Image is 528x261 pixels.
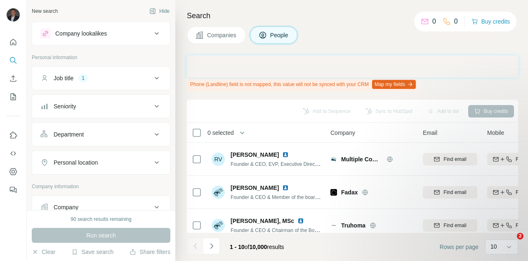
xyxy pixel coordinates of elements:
span: 0 selected [207,129,234,137]
img: LinkedIn logo [297,218,304,224]
span: [PERSON_NAME] [231,151,279,159]
span: 10,000 [250,244,267,250]
button: Quick start [7,35,20,50]
p: 0 [454,17,458,26]
button: Dashboard [7,164,20,179]
div: RV [212,153,225,166]
button: Personal location [32,153,170,172]
img: Logo of Multiple Companies [330,156,337,163]
div: Company [54,203,78,211]
button: Company [32,197,170,217]
span: of [245,244,250,250]
div: 1 [78,74,88,82]
img: Logo of Fadax [330,189,337,196]
iframe: Intercom live chat [500,233,520,253]
button: Navigate to next page [203,238,220,254]
p: Company information [32,183,170,190]
button: Job title1 [32,68,170,88]
span: Founder & CEO & Member of the board at [GEOGRAPHIC_DATA] [231,194,376,200]
button: Hide [144,5,175,17]
span: Email [423,129,437,137]
img: Logo of Truhoma [330,222,337,229]
button: Enrich CSV [7,71,20,86]
span: [PERSON_NAME] [231,184,279,192]
button: Use Surfe on LinkedIn [7,128,20,143]
div: New search [32,7,58,15]
button: My lists [7,89,20,104]
span: Founder & CEO, EVP, Executive Director, Strategic Alliances [231,160,364,167]
button: Feedback [7,182,20,197]
button: Use Surfe API [7,146,20,161]
span: 2 [517,233,523,239]
span: results [230,244,284,250]
button: Search [7,53,20,68]
button: Clear [32,248,55,256]
span: People [270,31,289,39]
button: Seniority [32,96,170,116]
div: Phone (Landline) field is not mapped, this value will not be synced with your CRM [187,77,417,91]
span: Company [330,129,355,137]
div: Department [54,130,84,139]
div: Seniority [54,102,76,110]
button: Department [32,125,170,144]
img: LinkedIn logo [282,184,289,191]
div: 90 search results remaining [71,216,131,223]
span: Mobile [487,129,504,137]
button: Company lookalikes [32,24,170,43]
p: 0 [432,17,436,26]
span: Truhoma [341,221,365,230]
button: Save search [71,248,113,256]
img: LinkedIn logo [282,151,289,158]
img: Avatar [212,186,225,199]
span: Companies [207,31,237,39]
button: Buy credits [471,16,510,27]
button: Map my fields [372,80,416,89]
div: Company lookalikes [55,29,107,38]
button: Share filters [130,248,170,256]
div: Job title [54,74,73,82]
img: Avatar [212,219,225,232]
img: Avatar [7,8,20,22]
span: 1 - 10 [230,244,245,250]
span: [PERSON_NAME], MSc [231,217,294,225]
iframe: Banner [187,55,518,77]
p: Personal information [32,54,170,61]
span: Fadax [341,188,358,196]
h4: Search [187,10,518,22]
span: Founder & CEO & Chairman of the Board [231,227,322,233]
div: Personal location [54,158,98,167]
span: Multiple Companies [341,155,382,163]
